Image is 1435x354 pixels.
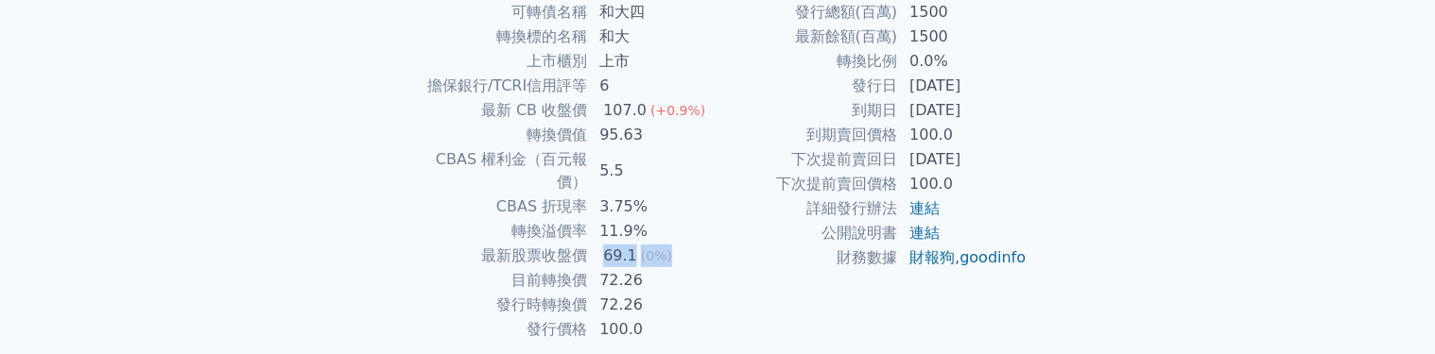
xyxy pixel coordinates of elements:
[588,219,717,244] td: 11.9%
[650,103,705,118] span: (+0.9%)
[588,25,717,49] td: 和大
[588,74,717,98] td: 6
[717,196,898,221] td: 詳細發行辦法
[898,123,1028,147] td: 100.0
[898,49,1028,74] td: 0.0%
[717,49,898,74] td: 轉換比例
[717,147,898,172] td: 下次提前賣回日
[898,147,1028,172] td: [DATE]
[599,244,641,267] div: 69.1
[588,49,717,74] td: 上市
[717,172,898,196] td: 下次提前賣回價格
[717,245,898,270] td: 財務數據
[407,147,588,194] td: CBAS 權利金（百元報價）
[898,98,1028,123] td: [DATE]
[407,219,588,244] td: 轉換溢價率
[588,147,717,194] td: 5.5
[898,74,1028,98] td: [DATE]
[898,25,1028,49] td: 1500
[909,248,955,266] a: 財報狗
[407,98,588,123] td: 最新 CB 收盤價
[588,268,717,293] td: 72.26
[407,49,588,74] td: 上市櫃別
[717,221,898,245] td: 公開說明書
[898,245,1028,270] td: ,
[407,293,588,317] td: 發行時轉換價
[909,199,940,217] a: 連結
[717,74,898,98] td: 發行日
[898,172,1028,196] td: 100.0
[588,293,717,317] td: 72.26
[407,25,588,49] td: 轉換標的名稱
[717,123,898,147] td: 到期賣回價格
[641,248,672,263] span: (0%)
[1340,263,1435,354] iframe: Chat Widget
[407,123,588,147] td: 轉換價值
[1340,263,1435,354] div: 聊天小工具
[599,99,650,122] div: 107.0
[588,194,717,219] td: 3.75%
[407,244,588,268] td: 最新股票收盤價
[717,25,898,49] td: 最新餘額(百萬)
[909,224,940,242] a: 連結
[407,268,588,293] td: 目前轉換價
[407,194,588,219] td: CBAS 折現率
[960,248,1026,266] a: goodinfo
[588,123,717,147] td: 95.63
[588,317,717,342] td: 100.0
[407,317,588,342] td: 發行價格
[407,74,588,98] td: 擔保銀行/TCRI信用評等
[717,98,898,123] td: 到期日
